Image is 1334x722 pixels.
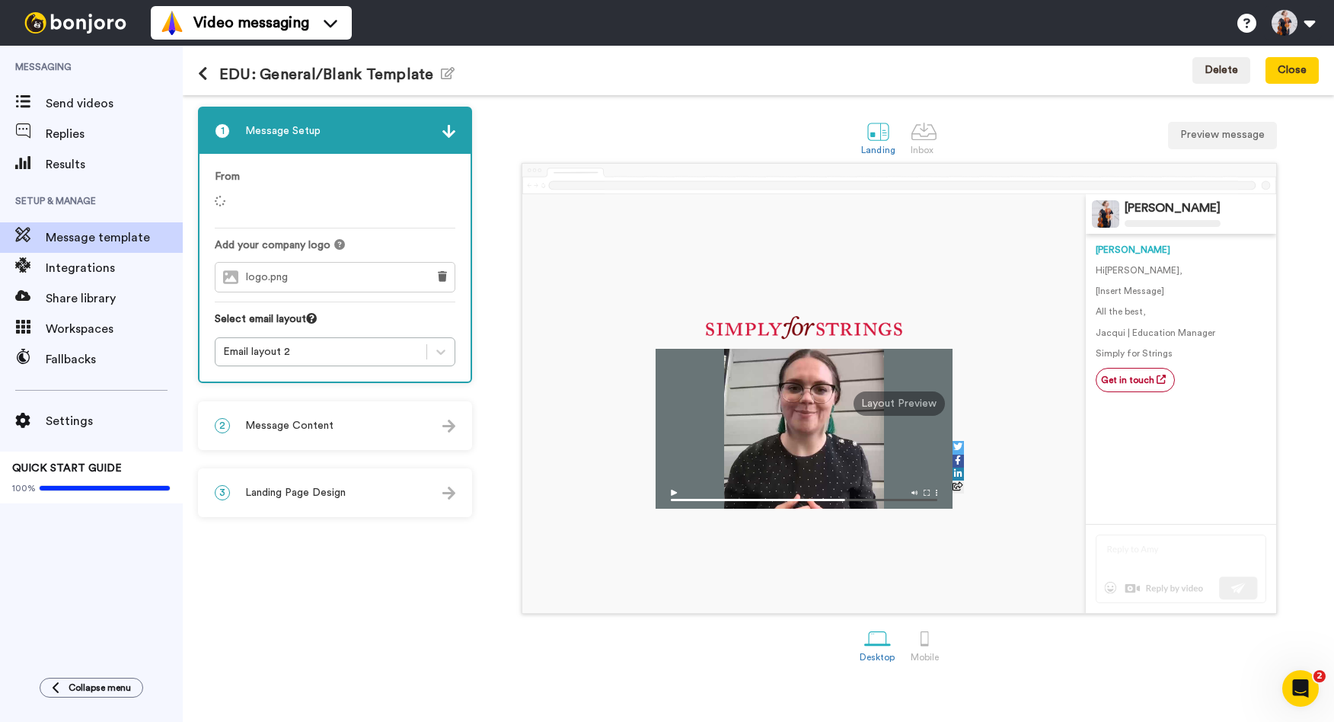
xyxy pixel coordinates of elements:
h1: EDU: General/Blank Template [198,65,455,83]
a: Landing [854,110,903,163]
span: Settings [46,412,183,430]
div: Email layout 2 [223,344,419,359]
img: Profile Image [1092,200,1119,228]
div: Layout Preview [854,391,945,416]
div: Landing [861,145,895,155]
p: [Insert Message] [1096,285,1266,298]
p: Jacqui | Education Manager [1096,327,1266,340]
div: Mobile [911,652,939,663]
img: arrow.svg [442,420,455,433]
div: 2Message Content [198,401,472,450]
span: Video messaging [193,12,309,34]
span: 3 [215,485,230,500]
img: bj-logo-header-white.svg [18,12,132,34]
img: vm-color.svg [160,11,184,35]
p: All the best, [1096,305,1266,318]
p: Simply for Strings [1096,347,1266,360]
span: Replies [46,125,183,143]
label: From [215,169,240,185]
span: Workspaces [46,320,183,338]
span: Landing Page Design [245,485,346,500]
img: 6981cae0-b17e-4169-a4cb-f6d368dc4e3d [706,314,903,341]
div: Desktop [860,652,895,663]
span: Message Content [245,418,333,433]
button: Delete [1192,57,1250,85]
iframe: Intercom live chat [1282,670,1319,707]
div: Inbox [911,145,937,155]
span: 2 [215,418,230,433]
button: Collapse menu [40,678,143,698]
span: Fallbacks [46,350,183,369]
p: Hi [PERSON_NAME] , [1096,264,1266,277]
div: 3Landing Page Design [198,468,472,517]
span: Add your company logo [215,238,330,253]
div: [PERSON_NAME] [1096,244,1266,257]
span: Share library [46,289,183,308]
img: player-controls-full.svg [656,482,953,509]
div: [PERSON_NAME] [1125,201,1221,216]
a: Get in touch [1096,368,1175,392]
a: Mobile [903,618,946,670]
a: Desktop [852,618,903,670]
span: Send videos [46,94,183,113]
span: Collapse menu [69,682,131,694]
span: logo.png [246,271,295,284]
span: Results [46,155,183,174]
button: Close [1265,57,1319,85]
div: Select email layout [215,311,455,337]
img: arrow.svg [442,487,455,500]
img: reply-preview.svg [1096,535,1266,603]
span: 100% [12,482,36,494]
span: Integrations [46,259,183,277]
span: Message Setup [245,123,321,139]
span: 2 [1313,670,1326,682]
img: arrow.svg [442,125,455,138]
button: Preview message [1168,122,1277,149]
a: Inbox [903,110,945,163]
span: QUICK START GUIDE [12,463,122,474]
span: Message template [46,228,183,247]
span: 1 [215,123,230,139]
